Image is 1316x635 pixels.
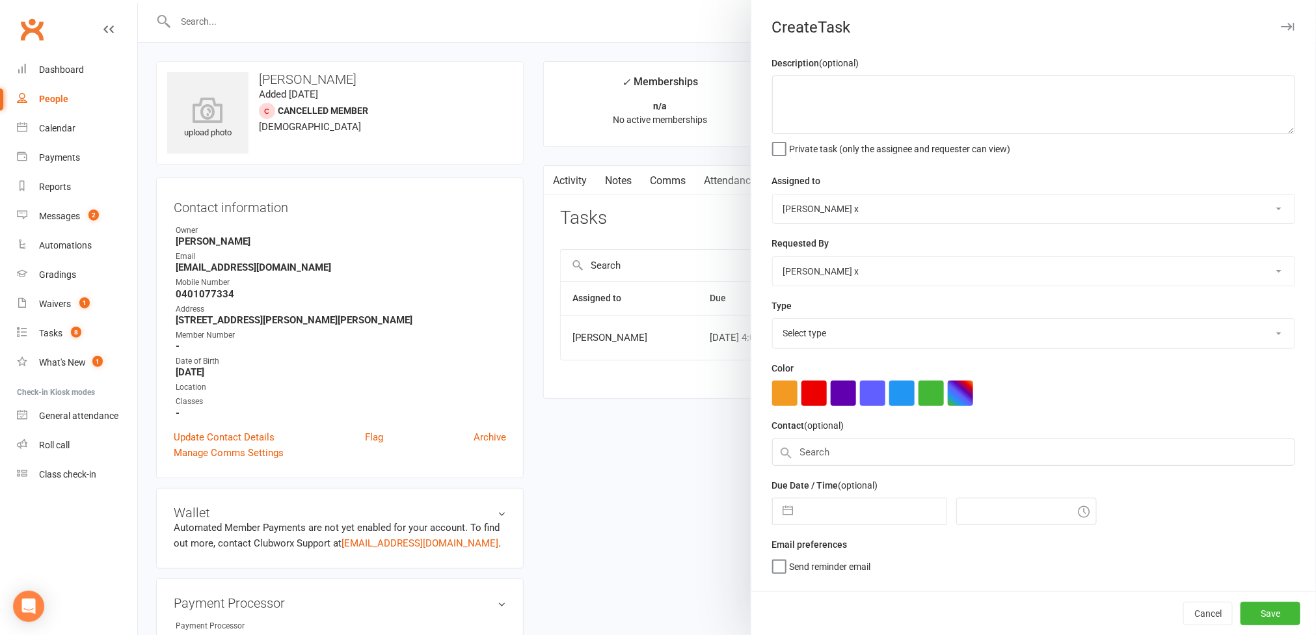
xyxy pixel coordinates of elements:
[39,469,96,480] div: Class check-in
[92,356,103,367] span: 1
[39,64,84,75] div: Dashboard
[39,299,71,309] div: Waivers
[805,420,844,431] small: (optional)
[39,211,80,221] div: Messages
[88,209,99,221] span: 2
[39,94,68,104] div: People
[79,297,90,308] span: 1
[772,439,1295,466] input: Search
[16,13,48,46] a: Clubworx
[17,202,137,231] a: Messages 2
[39,182,71,192] div: Reports
[772,236,829,250] label: Requested By
[71,327,81,338] span: 8
[13,591,44,622] div: Open Intercom Messenger
[820,58,859,68] small: (optional)
[751,18,1316,36] div: Create Task
[39,123,75,133] div: Calendar
[17,55,137,85] a: Dashboard
[772,418,844,433] label: Contact
[839,480,878,491] small: (optional)
[772,537,848,552] label: Email preferences
[772,478,878,493] label: Due Date / Time
[17,401,137,431] a: General attendance kiosk mode
[1183,602,1233,625] button: Cancel
[1241,602,1300,625] button: Save
[17,348,137,377] a: What's New1
[17,260,137,290] a: Gradings
[772,56,859,70] label: Description
[17,172,137,202] a: Reports
[39,411,118,421] div: General attendance
[39,440,70,450] div: Roll call
[17,319,137,348] a: Tasks 8
[772,174,821,188] label: Assigned to
[17,143,137,172] a: Payments
[39,328,62,338] div: Tasks
[17,231,137,260] a: Automations
[39,152,80,163] div: Payments
[772,299,792,313] label: Type
[17,290,137,319] a: Waivers 1
[39,357,86,368] div: What's New
[39,269,76,280] div: Gradings
[772,361,794,375] label: Color
[39,240,92,250] div: Automations
[17,85,137,114] a: People
[17,114,137,143] a: Calendar
[17,431,137,460] a: Roll call
[790,139,1011,154] span: Private task (only the assignee and requester can view)
[17,460,137,489] a: Class kiosk mode
[790,557,871,572] span: Send reminder email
